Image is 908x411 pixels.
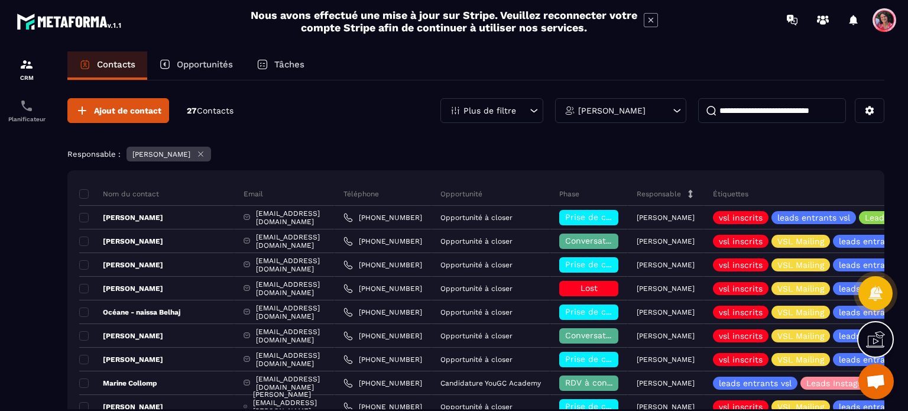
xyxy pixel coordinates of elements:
p: leads entrants vsl [719,379,792,387]
a: [PHONE_NUMBER] [343,308,422,317]
div: Ouvrir le chat [858,364,894,399]
span: RDV à confimer ❓ [565,378,641,387]
p: vsl inscrits [719,355,763,364]
p: Opportunité à closer [440,355,513,364]
p: CRM [3,75,50,81]
p: [PERSON_NAME] [79,237,163,246]
p: [PERSON_NAME] [637,379,695,387]
p: vsl inscrits [719,403,763,411]
p: vsl inscrits [719,237,763,245]
p: [PERSON_NAME] [79,355,163,364]
p: Opportunité à closer [440,403,513,411]
p: 27 [187,105,234,116]
p: [PERSON_NAME] [637,284,695,293]
p: Opportunité à closer [440,284,513,293]
p: VSL Mailing [777,332,824,340]
p: Leads ADS [865,213,907,222]
p: Responsable [637,189,681,199]
span: Contacts [197,106,234,115]
p: Opportunités [177,59,233,70]
p: Tâches [274,59,304,70]
p: [PERSON_NAME] [79,284,163,293]
a: [PHONE_NUMBER] [343,378,422,388]
p: VSL Mailing [777,308,824,316]
p: vsl inscrits [719,213,763,222]
p: vsl inscrits [719,308,763,316]
h2: Nous avons effectué une mise à jour sur Stripe. Veuillez reconnecter votre compte Stripe afin de ... [250,9,638,34]
p: Email [244,189,263,199]
p: [PERSON_NAME] [637,332,695,340]
p: Opportunité à closer [440,237,513,245]
span: Conversation en cours [565,331,657,340]
p: [PERSON_NAME] [637,237,695,245]
p: Contacts [97,59,135,70]
p: [PERSON_NAME] [79,213,163,222]
p: Responsable : [67,150,121,158]
p: Opportunité à closer [440,213,513,222]
a: Opportunités [147,51,245,80]
span: Prise de contact effectuée [565,354,674,364]
a: schedulerschedulerPlanificateur [3,90,50,131]
span: Conversation en cours [565,236,657,245]
p: vsl inscrits [719,332,763,340]
p: [PERSON_NAME] [637,308,695,316]
span: Prise de contact effectuée [565,402,674,411]
p: Opportunité à closer [440,308,513,316]
p: leads entrants vsl [777,213,850,222]
p: vsl inscrits [719,284,763,293]
a: Tâches [245,51,316,80]
p: Plus de filtre [463,106,516,115]
p: Phase [559,189,579,199]
p: Nom du contact [79,189,159,199]
span: Prise de contact effectuée [565,307,674,316]
p: VSL Mailing [777,237,824,245]
p: Téléphone [343,189,379,199]
p: Opportunité à closer [440,332,513,340]
a: [PHONE_NUMBER] [343,331,422,341]
span: Prise de contact effectuée [565,260,674,269]
p: Opportunité à closer [440,261,513,269]
p: Candidature YouGC Academy [440,379,541,387]
img: logo [17,11,123,32]
button: Ajout de contact [67,98,169,123]
p: [PERSON_NAME] [637,261,695,269]
a: [PHONE_NUMBER] [343,260,422,270]
p: vsl inscrits [719,261,763,269]
p: Océane - naissa Belhaj [79,308,180,317]
span: Ajout de contact [94,105,161,116]
span: Prise de contact effectuée [565,212,674,222]
p: Opportunité [440,189,482,199]
a: formationformationCRM [3,48,50,90]
p: VSL Mailing [777,261,824,269]
p: [PERSON_NAME] [637,213,695,222]
a: [PHONE_NUMBER] [343,213,422,222]
p: VSL Mailing [777,403,824,411]
span: Lost [581,283,598,293]
p: [PERSON_NAME] [132,150,190,158]
a: [PHONE_NUMBER] [343,237,422,246]
p: Planificateur [3,116,50,122]
p: Marine Collomp [79,378,157,388]
p: [PERSON_NAME] [637,403,695,411]
p: [PERSON_NAME] [578,106,646,115]
p: VSL Mailing [777,355,824,364]
p: Étiquettes [713,189,748,199]
img: scheduler [20,99,34,113]
p: [PERSON_NAME] [79,260,163,270]
img: formation [20,57,34,72]
a: [PHONE_NUMBER] [343,284,422,293]
a: Contacts [67,51,147,80]
p: [PERSON_NAME] [637,355,695,364]
p: Leads Instagram [806,379,873,387]
a: [PHONE_NUMBER] [343,355,422,364]
p: VSL Mailing [777,284,824,293]
p: [PERSON_NAME] [79,331,163,341]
